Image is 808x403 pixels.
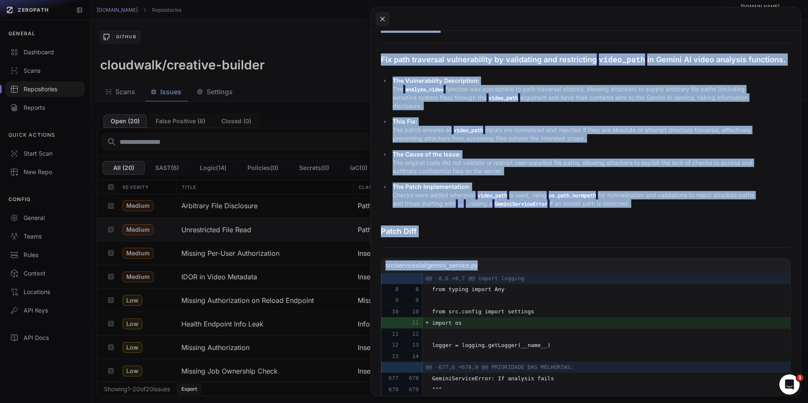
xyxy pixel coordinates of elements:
div: 12 [402,329,422,339]
div: @@ -8,6 +8,7 @@ import logging [382,273,702,284]
div: 11 [402,318,422,328]
strong: The Patch Implementation: [393,183,470,190]
strong: This Fix: [393,118,417,125]
code: video_path [452,126,485,134]
div: 8 [402,284,422,294]
iframe: Intercom live chat [779,374,800,395]
span: + [425,319,429,326]
p: The original code did not validate or restrict user-supplied file paths, allowing attackers to ex... [393,150,758,175]
span: src/services/ai/gemini_service.py [385,260,478,270]
div: 677 [382,373,401,383]
p: Checks were added wherever is used, using for normalization and validations to reject absolute pa... [393,183,758,208]
code: video_path [476,191,509,199]
span: from src.config import settings [432,307,665,317]
span: logger = logging.getLogger(__name__) [432,340,665,350]
div: 10 [402,307,422,317]
div: 10 [382,307,401,317]
div: @@ -677,6 +678,9 @@ PRIORIDADE DAS MELHORIAS: [382,362,702,372]
code: GeminiServiceError [492,200,550,207]
code: .. [456,200,466,207]
div: 679 [402,384,422,395]
span: import os [432,318,665,328]
div: 678 [402,373,422,383]
div: 14 [402,351,422,361]
p: The function was susceptible to path traversal attacks, allowing attackers to supply arbitrary fi... [393,77,758,110]
strong: The Cause of the Issue: [393,151,461,158]
div: 9 [402,295,422,305]
span: from typing import Any [432,284,665,294]
h1: Patch Diff [381,225,791,237]
div: 678 [382,384,401,395]
span: 1 [797,374,803,381]
div: 12 [382,340,401,350]
span: GeminiServiceError: If analysis fails [432,374,665,384]
div: 9 [382,295,401,305]
span: """ [432,384,665,395]
code: os.path.normpath [547,191,598,199]
div: 13 [402,340,422,350]
div: 11 [382,329,401,339]
div: 13 [382,351,401,361]
p: The patch ensures all inputs are normalized and rejected if they are absolute or attempt director... [393,117,758,143]
div: 8 [382,284,401,294]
